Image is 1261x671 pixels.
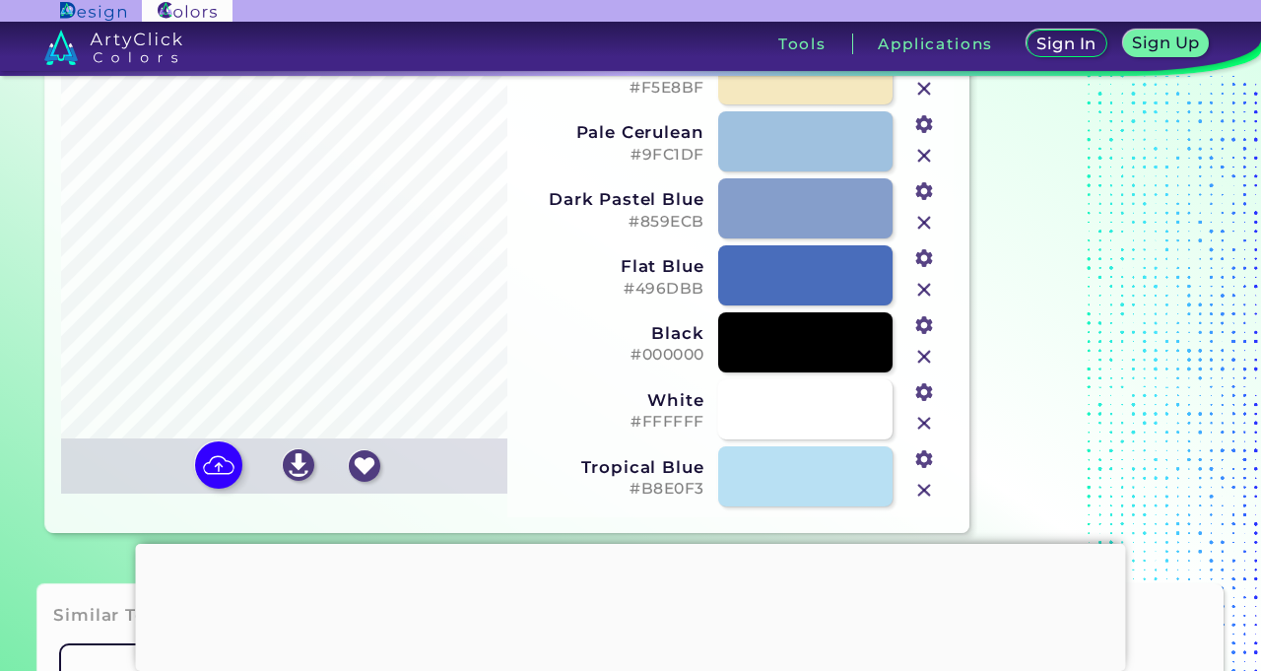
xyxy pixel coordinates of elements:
img: icon picture [195,441,242,489]
h3: Applications [878,36,993,51]
img: icon_close.svg [911,344,937,369]
h5: #9FC1DF [520,146,704,165]
img: ArtyClick Design logo [60,2,126,21]
h5: #496DBB [520,280,704,299]
a: Sign Up [1127,32,1206,56]
h3: Black [520,323,704,343]
img: icon_close.svg [911,76,937,101]
h3: Tropical Blue [520,457,704,477]
img: icon_close.svg [911,143,937,168]
h5: #FFFFFF [520,413,704,432]
h5: #B8E0F3 [520,480,704,499]
h5: #000000 [520,346,704,365]
img: icon_close.svg [911,277,937,302]
h3: Flat Blue [520,256,704,276]
h5: Sign In [1039,36,1094,51]
h3: Pale Cerulean [520,122,704,142]
h3: Dark Pastel Blue [520,189,704,209]
img: icon_download_white.svg [283,449,314,481]
h3: White [520,390,704,410]
img: logo_artyclick_colors_white.svg [44,30,183,65]
h5: Sign Up [1135,35,1196,50]
a: Sign In [1030,32,1103,56]
iframe: Advertisement [136,544,1126,666]
img: icon_favourite_white.svg [349,450,380,482]
h5: #859ECB [520,213,704,232]
img: icon_close.svg [911,210,937,235]
img: icon_close.svg [911,411,937,436]
h5: #F5E8BF [520,79,704,98]
img: icon_close.svg [911,478,937,503]
h3: Tools [778,36,827,51]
